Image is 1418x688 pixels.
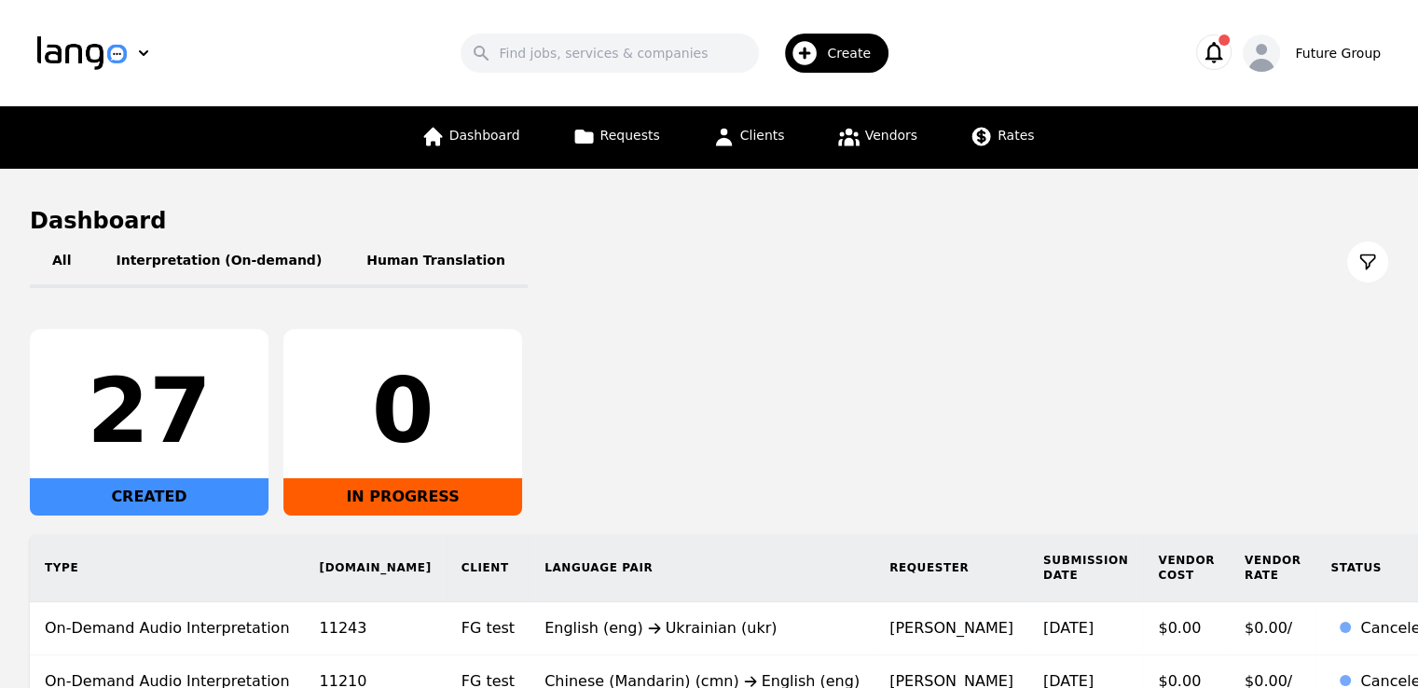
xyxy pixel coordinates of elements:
[447,602,530,655] td: FG test
[449,128,520,143] span: Dashboard
[410,106,531,169] a: Dashboard
[1295,44,1381,62] div: Future Group
[30,236,93,288] button: All
[344,236,528,288] button: Human Translation
[958,106,1045,169] a: Rates
[45,366,254,456] div: 27
[30,206,1388,236] h1: Dashboard
[827,44,884,62] span: Create
[305,534,447,602] th: [DOMAIN_NAME]
[530,534,874,602] th: Language Pair
[740,128,785,143] span: Clients
[298,366,507,456] div: 0
[998,128,1034,143] span: Rates
[826,106,929,169] a: Vendors
[1230,534,1316,602] th: Vendor Rate
[874,602,1028,655] td: [PERSON_NAME]
[865,128,917,143] span: Vendors
[600,128,660,143] span: Requests
[37,36,127,70] img: Logo
[30,534,305,602] th: Type
[447,534,530,602] th: Client
[1028,534,1143,602] th: Submission Date
[30,478,268,516] div: CREATED
[701,106,796,169] a: Clients
[30,602,305,655] td: On-Demand Audio Interpretation
[1043,619,1094,637] time: [DATE]
[305,602,447,655] td: 11243
[1143,602,1230,655] td: $0.00
[1245,619,1292,637] span: $0.00/
[1243,34,1381,72] button: Future Group
[283,478,522,516] div: IN PROGRESS
[759,26,900,80] button: Create
[561,106,671,169] a: Requests
[1143,534,1230,602] th: Vendor Cost
[461,34,759,73] input: Find jobs, services & companies
[544,617,860,640] div: English (eng) Ukrainian (ukr)
[1347,241,1388,282] button: Filter
[93,236,344,288] button: Interpretation (On-demand)
[874,534,1028,602] th: Requester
